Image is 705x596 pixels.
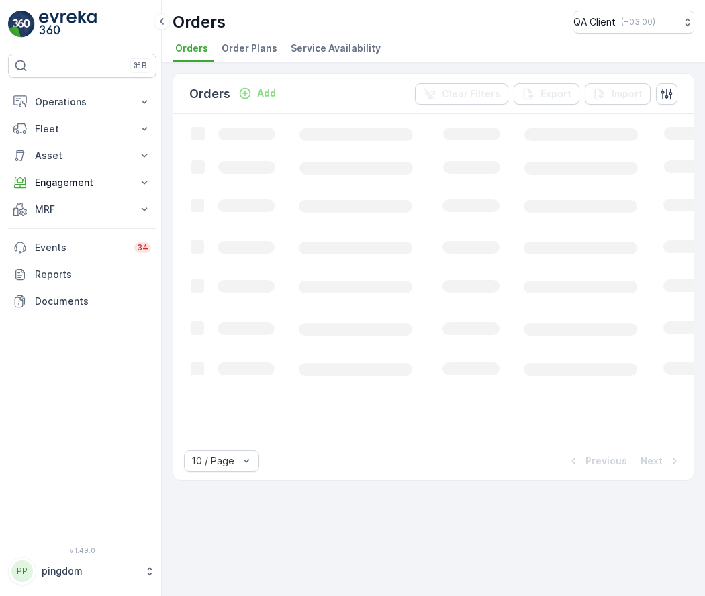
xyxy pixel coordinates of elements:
[8,196,156,223] button: MRF
[8,557,156,585] button: PPpingdom
[35,268,151,281] p: Reports
[35,241,126,254] p: Events
[175,42,208,55] span: Orders
[134,60,147,71] p: ⌘B
[621,17,655,28] p: ( +03:00 )
[222,42,277,55] span: Order Plans
[540,87,571,101] p: Export
[8,89,156,115] button: Operations
[514,83,579,105] button: Export
[565,453,628,469] button: Previous
[8,169,156,196] button: Engagement
[11,560,33,582] div: PP
[35,176,130,189] p: Engagement
[415,83,508,105] button: Clear Filters
[442,87,500,101] p: Clear Filters
[291,42,381,55] span: Service Availability
[8,261,156,288] a: Reports
[641,454,663,468] p: Next
[173,11,226,33] p: Orders
[585,83,651,105] button: Import
[585,454,627,468] p: Previous
[35,122,130,136] p: Fleet
[573,11,694,34] button: QA Client(+03:00)
[35,203,130,216] p: MRF
[8,234,156,261] a: Events34
[39,11,97,38] img: logo_light-DOdMpM7g.png
[612,87,643,101] p: Import
[137,242,148,253] p: 34
[8,142,156,169] button: Asset
[8,288,156,315] a: Documents
[189,85,230,103] p: Orders
[42,564,138,578] p: pingdom
[35,149,130,162] p: Asset
[35,95,130,109] p: Operations
[573,15,616,29] p: QA Client
[8,546,156,554] span: v 1.49.0
[8,11,35,38] img: logo
[639,453,683,469] button: Next
[233,85,281,101] button: Add
[257,87,276,100] p: Add
[8,115,156,142] button: Fleet
[35,295,151,308] p: Documents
